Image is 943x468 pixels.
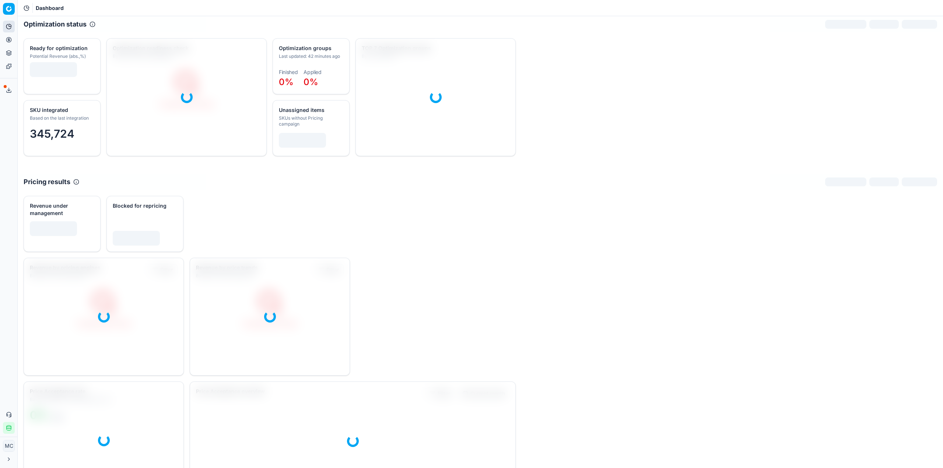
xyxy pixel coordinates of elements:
[279,77,294,87] span: 0%
[36,4,64,12] span: Dashboard
[30,45,93,52] div: Ready for optimization
[3,440,14,451] span: MC
[36,4,64,12] nav: breadcrumb
[30,115,93,121] div: Based on the last integration
[279,106,342,114] div: Unassigned items
[279,115,342,127] div: SKUs without Pricing campaign
[24,19,87,29] h2: Optimization status
[30,106,93,114] div: SKU integrated
[3,440,15,452] button: MC
[279,53,342,59] div: Last updated: 42 minutes ago
[30,202,93,217] div: Revenue under management
[113,202,176,210] div: Blocked for repricing
[279,70,298,75] dt: Finished
[304,70,322,75] dt: Applied
[30,127,74,140] span: 345,724
[24,177,70,187] h2: Pricing results
[30,53,93,59] div: Potential Revenue (abs.,%)
[279,45,342,52] div: Optimization groups
[304,77,318,87] span: 0%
